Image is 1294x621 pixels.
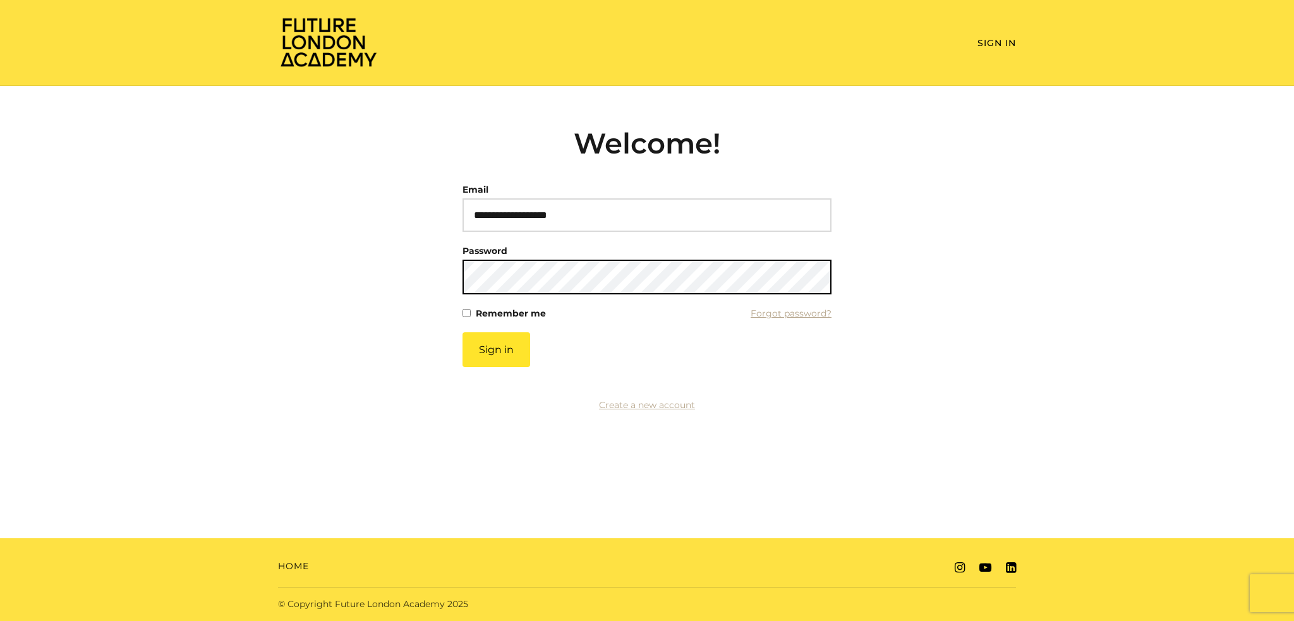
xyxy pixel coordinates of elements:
[463,332,530,367] button: Sign in
[268,598,647,611] div: © Copyright Future London Academy 2025
[463,126,831,160] h2: Welcome!
[278,560,309,573] a: Home
[977,37,1016,49] a: Sign In
[751,304,831,322] a: Forgot password?
[278,16,379,68] img: Home Page
[599,399,695,411] a: Create a new account
[476,304,546,322] label: Remember me
[463,181,488,198] label: Email
[463,242,507,260] label: Password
